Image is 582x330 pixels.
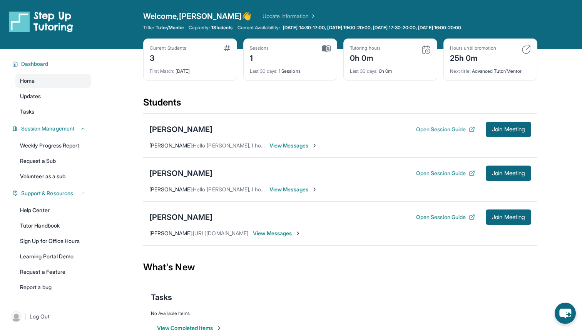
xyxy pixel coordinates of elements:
span: First Match : [150,68,174,74]
span: Tasks [20,108,34,116]
span: [PERSON_NAME] : [149,230,193,236]
a: |Log Out [8,308,91,325]
a: Request a Feature [15,265,91,279]
div: No Available Items [151,310,530,317]
span: 1 Students [211,25,233,31]
span: Last 30 days : [350,68,378,74]
div: 25h 0m [450,51,496,64]
img: Chevron-Right [311,142,318,149]
span: Tutor/Mentor [156,25,184,31]
span: | [25,312,27,321]
span: Join Meeting [492,215,525,219]
img: Chevron-Right [311,186,318,193]
span: Last 30 days : [250,68,278,74]
div: 0h 0m [350,51,381,64]
img: user-img [11,311,22,322]
span: Log Out [30,313,50,320]
span: [URL][DOMAIN_NAME] [193,230,248,236]
div: [DATE] [150,64,231,74]
a: Help Center [15,203,91,217]
div: Students [143,96,537,113]
button: Dashboard [18,60,86,68]
a: Volunteer as a sub [15,169,91,183]
span: Support & Resources [21,189,73,197]
div: 1 Sessions [250,64,331,74]
img: Chevron-Right [295,230,301,236]
div: 3 [150,51,186,64]
img: card [522,45,531,54]
img: logo [9,11,73,32]
img: card [421,45,431,54]
span: Welcome, [PERSON_NAME] 👋 [143,11,252,22]
a: Tasks [15,105,91,119]
div: Sessions [250,45,269,51]
button: Session Management [18,125,86,132]
button: chat-button [555,303,576,324]
a: Report a bug [15,280,91,294]
a: Learning Portal Demo [15,250,91,263]
a: Sign Up for Office Hours [15,234,91,248]
img: card [224,45,231,51]
div: Current Students [150,45,186,51]
span: Tasks [151,292,172,303]
button: Open Session Guide [416,126,475,133]
span: View Messages [269,186,318,193]
a: [DATE] 14:30-17:00, [DATE] 19:00-20:00, [DATE] 17:30-20:00, [DATE] 16:00-20:00 [281,25,463,31]
span: Next title : [450,68,471,74]
div: Advanced Tutor/Mentor [450,64,531,74]
a: Updates [15,89,91,103]
div: Hours until promotion [450,45,496,51]
div: What's New [143,250,537,284]
a: Update Information [263,12,316,20]
span: [DATE] 14:30-17:00, [DATE] 19:00-20:00, [DATE] 17:30-20:00, [DATE] 16:00-20:00 [283,25,461,31]
span: Home [20,77,35,85]
img: Chevron Right [309,12,316,20]
span: Current Availability: [237,25,280,31]
span: Dashboard [21,60,48,68]
button: Open Session Guide [416,213,475,221]
a: Request a Sub [15,154,91,168]
button: Join Meeting [486,122,531,137]
a: Home [15,74,91,88]
span: View Messages [253,229,301,237]
div: [PERSON_NAME] [149,212,212,223]
a: Tutor Handbook [15,219,91,233]
div: [PERSON_NAME] [149,168,212,179]
button: Join Meeting [486,166,531,181]
div: Tutoring hours [350,45,381,51]
span: Join Meeting [492,127,525,132]
span: Title: [143,25,154,31]
div: 0h 0m [350,64,431,74]
img: card [322,45,331,52]
a: Weekly Progress Report [15,139,91,152]
span: View Messages [269,142,318,149]
span: [PERSON_NAME] : [149,186,193,193]
span: Join Meeting [492,171,525,176]
button: Open Session Guide [416,169,475,177]
button: Join Meeting [486,209,531,225]
div: [PERSON_NAME] [149,124,212,135]
div: 1 [250,51,269,64]
button: Support & Resources [18,189,86,197]
span: Capacity: [189,25,210,31]
span: Updates [20,92,41,100]
span: Session Management [21,125,75,132]
span: [PERSON_NAME] : [149,142,193,149]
